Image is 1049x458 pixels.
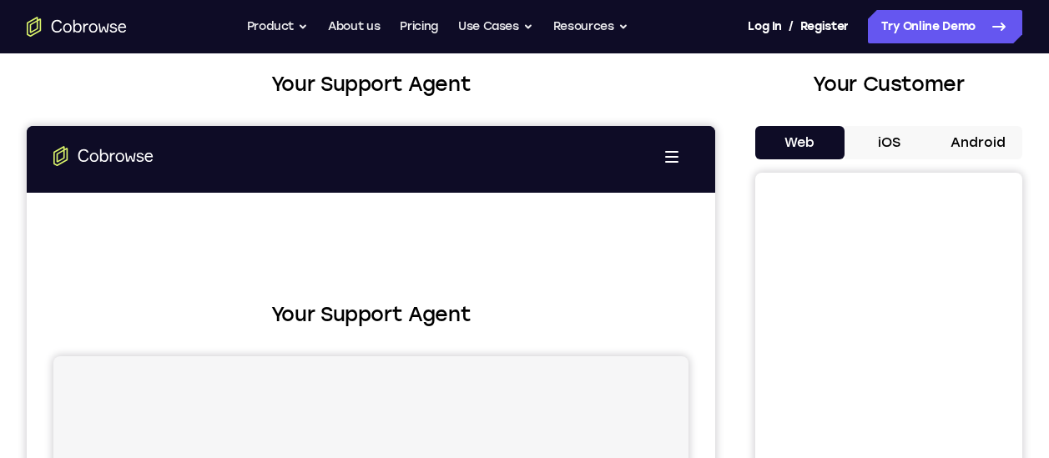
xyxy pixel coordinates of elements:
button: Web [755,126,845,159]
button: Resources [553,10,628,43]
button: iOS [845,126,934,159]
a: Try Online Demo [868,10,1022,43]
a: Go to the home page [27,17,127,37]
span: / [789,17,794,37]
button: Product [247,10,309,43]
h2: Your Customer [755,69,1022,99]
a: Log In [748,10,781,43]
button: Android [933,126,1022,159]
a: Register [800,10,849,43]
h2: Your Support Agent [27,69,715,99]
a: Pricing [400,10,438,43]
button: Use Cases [458,10,533,43]
h2: Your Support Agent [27,174,662,204]
a: About us [328,10,380,43]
